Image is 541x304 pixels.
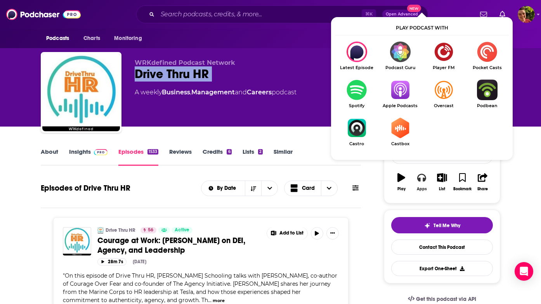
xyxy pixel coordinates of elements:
img: tell me why sparkle [424,222,430,229]
button: Play [391,168,411,196]
a: OvercastOvercast [422,80,465,108]
span: Apple Podcasts [378,103,422,108]
button: Bookmark [452,168,472,196]
button: List [432,168,452,196]
div: Bookmark [453,187,472,191]
a: Drive Thru HR [106,227,135,233]
button: open menu [109,31,152,46]
img: Drive Thru HR [42,54,120,131]
img: Podchaser Pro [94,149,108,155]
a: CastboxCastbox [378,118,422,146]
div: Play podcast with [335,21,509,35]
span: Player FM [422,65,465,70]
h2: Choose List sort [201,181,278,196]
div: Drive Thru HR on Latest Episode [335,42,378,70]
span: WRKdefined Podcast Network [135,59,235,66]
span: " [63,272,337,304]
span: ... [208,297,212,304]
a: Episodes1533 [118,148,158,166]
a: Business [162,89,190,96]
span: Castro [335,141,378,146]
a: InsightsPodchaser Pro [69,148,108,166]
span: Get this podcast via API [416,296,476,302]
a: Lists2 [243,148,263,166]
div: Open Intercom Messenger [515,262,533,281]
span: Podbean [465,103,509,108]
a: Active [172,227,192,233]
span: Podcasts [46,33,69,44]
button: Open AdvancedNew [382,10,421,19]
span: Add to List [279,230,303,236]
span: By Date [217,186,239,191]
a: CastroCastro [335,118,378,146]
a: Courage at Work: [PERSON_NAME] on DEI, Agency, and Leadership [97,236,261,255]
span: Overcast [422,103,465,108]
a: Player FMPlayer FM [422,42,465,70]
a: PodbeanPodbean [465,80,509,108]
div: A weekly podcast [135,88,297,97]
a: About [41,148,58,166]
a: Apple PodcastsApple Podcasts [378,80,422,108]
button: open menu [41,31,79,46]
span: Spotify [335,103,378,108]
div: Play [397,187,406,191]
img: User Profile [518,6,535,23]
div: Share [477,187,488,191]
div: 6 [227,149,231,155]
div: 1533 [147,149,158,155]
button: 28m 7s [97,258,127,266]
span: Monitoring [114,33,142,44]
button: Choose View [284,181,338,196]
div: Search podcasts, credits, & more... [136,5,428,23]
span: and [235,89,247,96]
span: Logged in as Marz [518,6,535,23]
a: SpotifySpotify [335,80,378,108]
button: open menu [261,181,277,196]
button: open menu [201,186,245,191]
button: tell me why sparkleTell Me Why [391,217,493,233]
a: Similar [274,148,293,166]
div: Apps [417,187,427,191]
span: On this episode of Drive Thru HR, [PERSON_NAME] Schooling talks with [PERSON_NAME], co-author of ... [63,272,337,304]
a: Podcast GuruPodcast Guru [378,42,422,70]
span: Active [175,226,189,234]
button: Show More Button [326,227,339,240]
a: Management [191,89,235,96]
button: Apps [411,168,432,196]
span: Courage at Work: [PERSON_NAME] on DEI, Agency, and Leadership [97,236,245,255]
div: List [439,187,445,191]
span: Card [302,186,315,191]
a: Contact This Podcast [391,240,493,255]
button: Export One-Sheet [391,261,493,276]
div: [DATE] [133,259,146,264]
img: Drive Thru HR [97,227,104,233]
span: 56 [148,226,153,234]
h1: Episodes of Drive Thru HR [41,183,130,193]
a: 56 [140,227,156,233]
img: Courage at Work: Kristen Kavanaugh on DEI, Agency, and Leadership [63,227,91,255]
span: New [407,5,421,12]
button: Show More Button [267,227,307,240]
a: Reviews [169,148,192,166]
span: Tell Me Why [433,222,460,229]
span: Podcast Guru [378,65,422,70]
span: Latest Episode [335,65,378,70]
a: Charts [78,31,105,46]
a: Pocket CastsPocket Casts [465,42,509,70]
div: 2 [258,149,263,155]
span: Castbox [378,141,422,146]
button: Sort Direction [245,181,261,196]
span: Charts [83,33,100,44]
a: Show notifications dropdown [496,8,508,21]
a: Show notifications dropdown [477,8,490,21]
button: Show profile menu [518,6,535,23]
input: Search podcasts, credits, & more... [158,8,362,21]
span: Pocket Casts [465,65,509,70]
span: , [190,89,191,96]
img: Podchaser - Follow, Share and Rate Podcasts [6,7,81,22]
